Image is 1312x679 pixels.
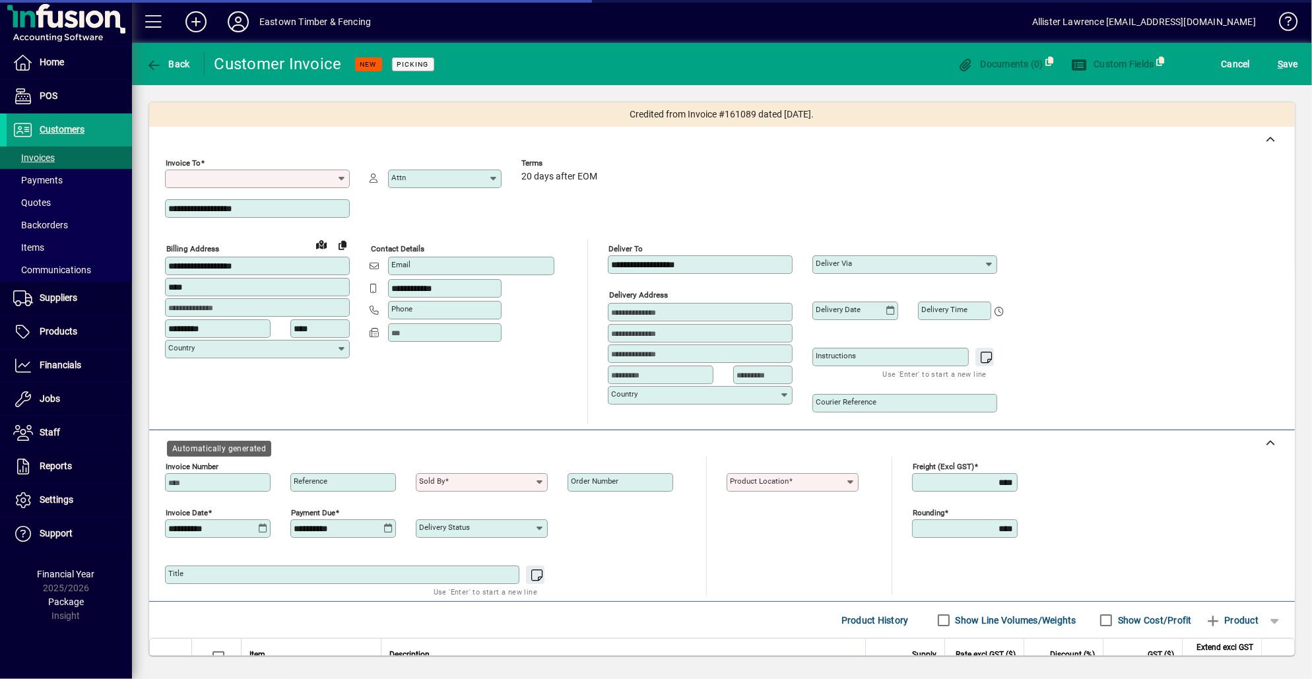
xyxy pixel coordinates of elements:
[168,343,195,352] mat-label: Country
[40,528,73,538] span: Support
[611,389,638,399] mat-label: Country
[521,172,597,182] span: 20 days after EOM
[608,244,643,253] mat-label: Deliver To
[291,508,335,517] mat-label: Payment due
[166,462,218,471] mat-label: Invoice number
[7,484,132,517] a: Settings
[419,476,445,486] mat-label: Sold by
[913,462,974,471] mat-label: Freight (excl GST)
[953,614,1076,627] label: Show Line Volumes/Weights
[48,597,84,607] span: Package
[1205,610,1259,631] span: Product
[1269,3,1296,46] a: Knowledge Base
[143,52,193,76] button: Back
[434,584,537,599] mat-hint: Use 'Enter' to start a new line
[7,46,132,79] a: Home
[1068,52,1158,76] button: Custom Fields
[913,508,944,517] mat-label: Rounding
[7,349,132,382] a: Financials
[391,304,412,313] mat-label: Phone
[175,10,217,34] button: Add
[1191,640,1253,669] span: Extend excl GST ($)
[391,260,410,269] mat-label: Email
[360,60,377,69] span: NEW
[730,476,789,486] mat-label: Product location
[7,191,132,214] a: Quotes
[332,234,353,255] button: Copy to Delivery address
[7,169,132,191] a: Payments
[7,146,132,169] a: Invoices
[7,315,132,348] a: Products
[841,610,909,631] span: Product History
[13,175,63,185] span: Payments
[7,80,132,113] a: POS
[146,59,190,69] span: Back
[13,242,44,253] span: Items
[40,427,60,437] span: Staff
[40,292,77,303] span: Suppliers
[311,234,332,255] a: View on map
[7,517,132,550] a: Support
[816,351,856,360] mat-label: Instructions
[166,508,208,517] mat-label: Invoice date
[7,259,132,281] a: Communications
[836,608,914,632] button: Product History
[40,90,57,101] span: POS
[571,476,618,486] mat-label: Order number
[7,236,132,259] a: Items
[7,214,132,236] a: Backorders
[40,326,77,337] span: Products
[1071,59,1154,69] span: Custom Fields
[166,158,201,168] mat-label: Invoice To
[13,197,51,208] span: Quotes
[167,441,271,457] div: Automatically generated
[1115,614,1192,627] label: Show Cost/Profit
[389,647,430,662] span: Description
[13,220,68,230] span: Backorders
[40,393,60,404] span: Jobs
[7,282,132,315] a: Suppliers
[1032,11,1256,32] div: Allister Lawrence [EMAIL_ADDRESS][DOMAIN_NAME]
[40,360,81,370] span: Financials
[1278,53,1298,75] span: ave
[630,108,814,121] span: Credited from Invoice #161089 dated [DATE].
[912,647,936,662] span: Supply
[40,124,84,135] span: Customers
[40,461,72,471] span: Reports
[217,10,259,34] button: Profile
[956,647,1016,662] span: Rate excl GST ($)
[7,416,132,449] a: Staff
[391,173,406,182] mat-label: Attn
[259,11,371,32] div: Eastown Timber & Fencing
[294,476,327,486] mat-label: Reference
[13,152,55,163] span: Invoices
[7,450,132,483] a: Reports
[214,53,342,75] div: Customer Invoice
[816,397,876,406] mat-label: Courier Reference
[40,494,73,505] span: Settings
[1222,53,1251,75] span: Cancel
[168,569,183,578] mat-label: Title
[1274,52,1301,76] button: Save
[521,159,601,168] span: Terms
[958,59,1043,69] span: Documents (0)
[1148,647,1174,662] span: GST ($)
[921,305,968,314] mat-label: Delivery time
[1278,59,1283,69] span: S
[132,52,205,76] app-page-header-button: Back
[1050,647,1095,662] span: Discount (%)
[816,305,861,314] mat-label: Delivery date
[7,383,132,416] a: Jobs
[1198,608,1265,632] button: Product
[40,57,64,67] span: Home
[419,523,470,532] mat-label: Delivery status
[38,569,95,579] span: Financial Year
[816,259,852,268] mat-label: Deliver via
[249,647,265,662] span: Item
[883,366,987,381] mat-hint: Use 'Enter' to start a new line
[1218,52,1254,76] button: Cancel
[954,52,1047,76] button: Documents (0)
[13,265,91,275] span: Communications
[397,60,429,69] span: Picking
